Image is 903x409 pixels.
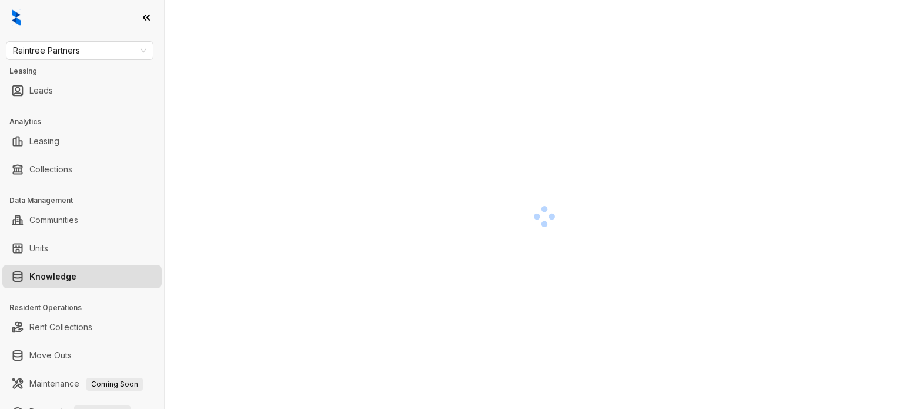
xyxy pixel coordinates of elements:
h3: Analytics [9,117,164,127]
li: Maintenance [2,372,162,395]
a: Rent Collections [29,315,92,339]
li: Move Outs [2,344,162,367]
a: Move Outs [29,344,72,367]
li: Leasing [2,129,162,153]
a: Collections [29,158,72,181]
span: Coming Soon [86,378,143,391]
a: Leads [29,79,53,102]
a: Units [29,237,48,260]
li: Collections [2,158,162,181]
img: logo [12,9,21,26]
li: Leads [2,79,162,102]
a: Communities [29,208,78,232]
span: Raintree Partners [13,42,146,59]
h3: Leasing [9,66,164,77]
li: Knowledge [2,265,162,288]
li: Communities [2,208,162,232]
a: Knowledge [29,265,76,288]
li: Rent Collections [2,315,162,339]
a: Leasing [29,129,59,153]
h3: Data Management [9,195,164,206]
h3: Resident Operations [9,302,164,313]
li: Units [2,237,162,260]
